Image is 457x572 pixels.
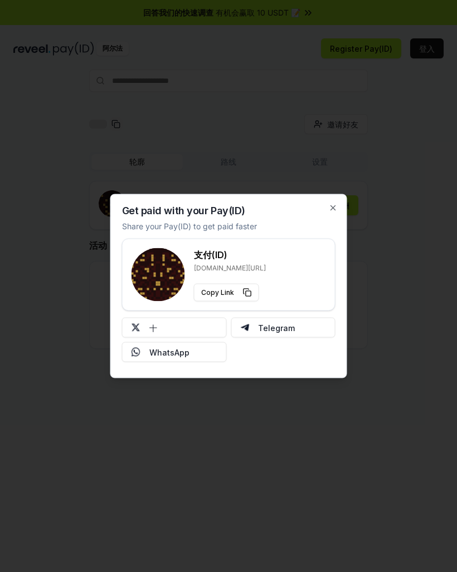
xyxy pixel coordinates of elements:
button: Telegram [231,318,336,338]
p: [DOMAIN_NAME][URL] [194,264,266,273]
p: Share your Pay(ID) to get paid faster [122,220,257,232]
h3: 支付(ID) [194,248,266,262]
img: Telegram [240,323,249,332]
h2: Get paid with your Pay(ID) [122,206,245,216]
button: Copy Link [194,284,259,302]
button: WhatsApp [122,342,227,362]
img: 十 [132,323,140,332]
img: Whatsapp [132,348,140,357]
button: 十 [122,318,227,338]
